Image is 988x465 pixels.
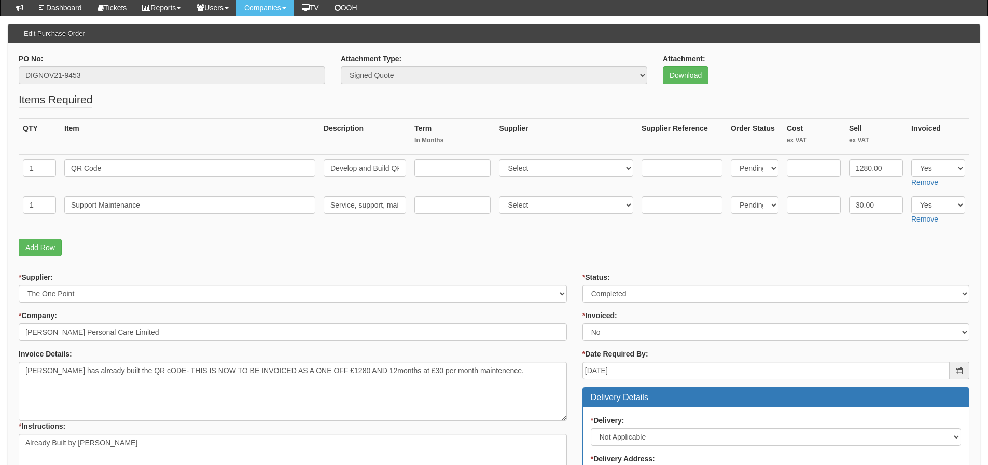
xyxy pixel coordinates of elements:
[591,454,655,464] label: Delivery Address:
[911,178,938,186] a: Remove
[341,53,401,64] label: Attachment Type:
[663,53,705,64] label: Attachment:
[19,349,72,359] label: Invoice Details:
[19,362,567,421] textarea: [PERSON_NAME] has already built the QR cODE- THIS IS NOW TO BE INVOICED AS A ONE OFF £1280 AND 12...
[591,393,961,402] h3: Delivery Details
[19,421,65,431] label: Instructions:
[907,118,969,155] th: Invoiced
[591,415,624,426] label: Delivery:
[582,272,610,282] label: Status:
[319,118,410,155] th: Description
[19,92,92,108] legend: Items Required
[410,118,495,155] th: Term
[582,349,648,359] label: Date Required By:
[783,118,845,155] th: Cost
[663,66,708,84] a: Download
[19,53,43,64] label: PO No:
[19,272,53,282] label: Supplier:
[19,25,90,43] h3: Edit Purchase Order
[849,136,903,145] small: ex VAT
[495,118,637,155] th: Supplier
[637,118,727,155] th: Supplier Reference
[19,310,57,321] label: Company:
[845,118,907,155] th: Sell
[414,136,491,145] small: In Months
[582,310,617,321] label: Invoiced:
[60,118,319,155] th: Item
[787,136,841,145] small: ex VAT
[727,118,783,155] th: Order Status
[19,118,60,155] th: QTY
[19,239,62,256] a: Add Row
[911,215,938,223] a: Remove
